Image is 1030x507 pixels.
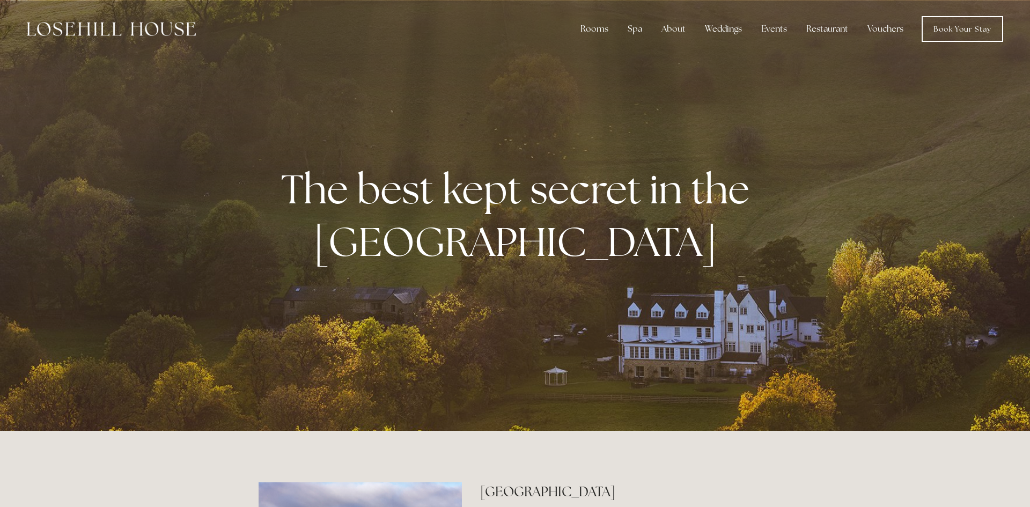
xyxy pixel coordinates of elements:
[619,18,651,40] div: Spa
[696,18,751,40] div: Weddings
[798,18,857,40] div: Restaurant
[653,18,694,40] div: About
[753,18,796,40] div: Events
[27,22,196,36] img: Losehill House
[859,18,912,40] a: Vouchers
[922,16,1003,42] a: Book Your Stay
[572,18,617,40] div: Rooms
[480,482,771,501] h2: [GEOGRAPHIC_DATA]
[281,163,758,268] strong: The best kept secret in the [GEOGRAPHIC_DATA]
